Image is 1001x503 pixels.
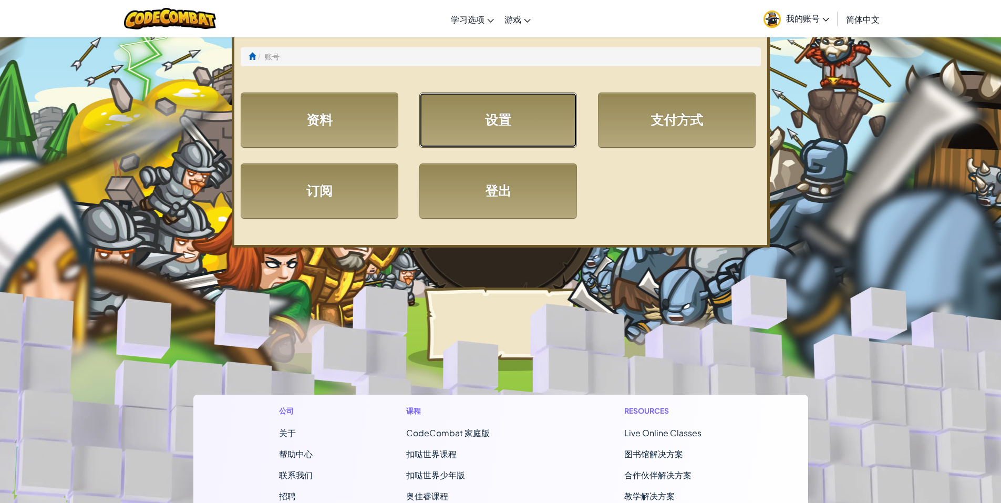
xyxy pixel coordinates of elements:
[406,490,448,501] a: 奥佳睿课程
[241,93,398,148] a: 资料
[279,405,313,416] h1: 公司
[406,405,531,416] h1: 课程
[256,52,280,62] li: 账号
[624,405,723,416] h1: Resources
[241,163,398,219] a: 订阅
[279,490,296,501] a: 招聘
[419,163,577,219] a: 登出
[446,5,499,33] a: 学习选项
[758,2,834,35] a: 我的账号
[786,13,829,24] span: 我的账号
[841,5,885,33] a: 简体中文
[598,93,756,148] a: 支付方式
[406,469,465,480] a: 扣哒世界少年版
[279,469,313,480] span: 联系我们
[624,490,675,501] a: 教学解决方案
[279,427,296,438] a: 关于
[499,5,536,33] a: 游戏
[451,14,484,25] span: 学习选项
[406,427,490,438] span: CodeCombat 家庭版
[406,448,457,459] a: 扣哒世界课程
[846,14,880,25] span: 简体中文
[504,14,521,25] span: 游戏
[624,448,683,459] a: 图书馆解决方案
[419,93,577,148] a: 设置
[624,427,701,438] a: Live Online Classes
[763,11,781,28] img: avatar
[279,448,313,459] a: 帮助中心
[624,469,692,480] a: 合作伙伴解决方案
[124,8,216,29] img: CodeCombat logo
